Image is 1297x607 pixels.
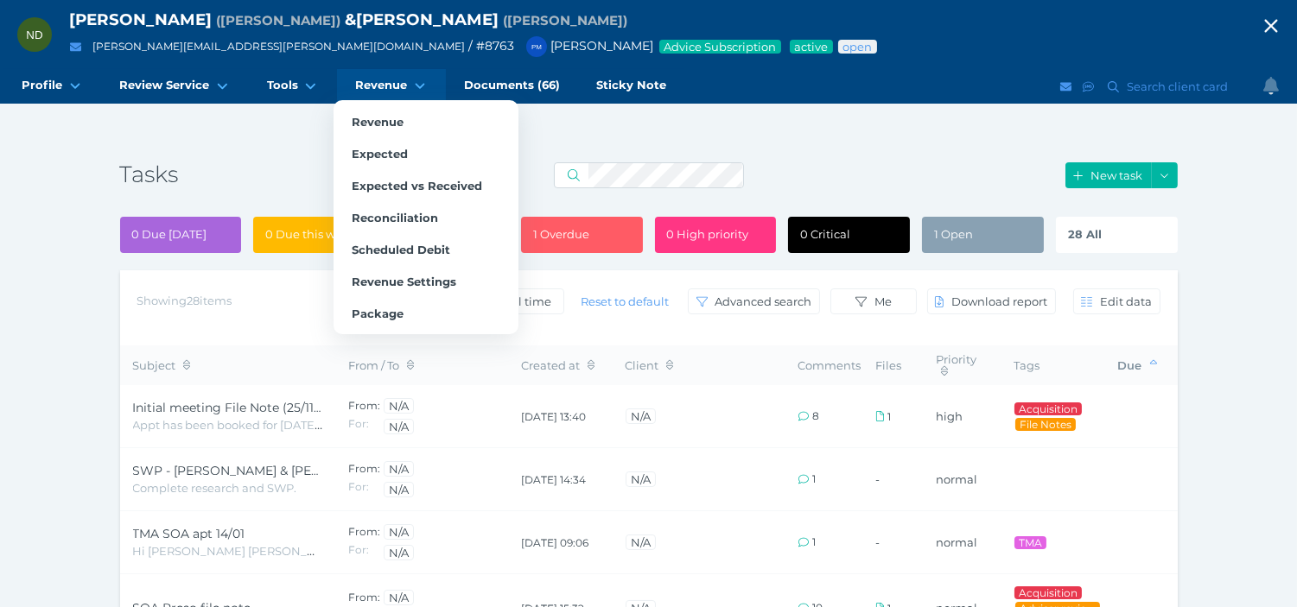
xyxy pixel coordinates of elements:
[1123,79,1236,93] span: Search client card
[596,78,666,92] span: Sticky Note
[446,69,578,104] a: Documents (66)
[522,410,587,423] span: [DATE] 13:40
[345,9,499,29] span: & [PERSON_NAME]
[863,345,924,385] th: Files
[352,275,456,288] span: Revenue Settings
[1100,76,1237,98] button: Search client card
[531,43,542,51] span: PM
[522,473,587,486] span: [DATE] 14:34
[937,409,963,423] span: high
[503,12,627,28] span: Preferred name
[688,288,820,314] button: Advanced search
[334,233,518,265] a: Scheduled Debit
[1018,402,1078,415] span: Acquisition
[120,161,473,190] h3: Tasks
[334,265,518,297] a: Revenue Settings
[526,36,547,57] div: Peter McDonald
[870,294,899,308] span: Me
[711,294,819,308] span: Advanced search
[22,78,62,92] span: Profile
[133,481,297,495] span: Complete research and SWP.
[1097,294,1160,308] span: Edit data
[522,536,589,549] span: [DATE] 09:06
[533,227,589,241] span: 1 Overdue
[388,462,410,476] span: N/A
[92,40,465,53] a: [PERSON_NAME][EMAIL_ADDRESS][PERSON_NAME][DOMAIN_NAME]
[504,294,559,308] span: All time
[626,408,657,421] a: N/A
[1065,162,1152,188] button: New task
[349,399,381,412] span: From:
[352,307,404,320] span: Package
[352,243,450,256] span: Scheduled Debit
[388,483,410,496] span: N/A
[468,38,514,54] span: / # 8763
[3,69,101,104] a: Profile
[349,358,414,372] span: From / To
[349,462,381,475] span: From:
[937,352,977,377] span: Priority
[948,294,1055,308] span: Download report
[813,535,817,548] span: 1
[133,417,464,433] span: Appt has been booked for [DATE] 2 pm in the clients home.
[26,28,42,41] span: ND
[667,227,749,241] span: 0 High priority
[132,227,207,241] span: 0 Due [DATE]
[813,409,820,422] span: 8
[267,78,298,92] span: Tools
[863,448,924,511] td: -
[69,9,212,29] span: [PERSON_NAME]
[334,105,518,137] a: Revenue
[630,472,652,486] span: N/A
[464,78,560,92] span: Documents (66)
[352,211,438,224] span: Reconciliation
[133,400,385,415] span: Initial meeting File Note (25/11 out of PW)
[937,535,978,549] span: normal
[133,543,955,559] span: Hi [PERSON_NAME] [PERSON_NAME] is meeting with this client [DATE] down south , so he needs the fi...
[334,169,518,201] a: Expected vs Received
[1068,227,1102,241] span: 28 All
[352,147,408,161] span: Expected
[842,40,874,54] span: Advice status: Review not yet booked in
[388,399,410,413] span: N/A
[133,463,395,478] span: SWP - [PERSON_NAME] & [PERSON_NAME]
[663,40,778,54] span: Advice Subscription
[334,137,518,169] a: Expected
[888,410,892,423] span: 1
[1018,536,1043,549] span: TMA
[626,534,657,547] a: N/A
[388,525,410,539] span: N/A
[800,227,850,241] span: 0 Critical
[813,472,817,485] span: 1
[1073,288,1160,314] button: Edit data
[349,591,381,604] span: From:
[573,288,677,314] button: Reset to default
[626,358,673,372] span: Client
[830,288,917,314] button: Me
[630,535,652,549] span: N/A
[1118,358,1157,372] span: Due
[1080,76,1097,98] button: SMS
[934,227,973,241] span: 1 Open
[349,525,381,538] span: From:
[352,179,482,193] span: Expected vs Received
[927,288,1056,314] button: Download report
[119,78,209,92] span: Review Service
[65,36,86,58] button: Email
[355,78,407,92] span: Revenue
[349,417,370,430] span: For:
[216,12,340,28] span: Preferred name
[265,227,356,241] span: 0 Due this week
[574,294,677,308] span: Reset to default
[793,40,830,54] span: Service package status: Active service agreement in place
[349,543,370,556] span: For:
[630,409,652,423] span: N/A
[352,115,404,129] span: Revenue
[1018,586,1078,599] span: Acquisition
[101,69,248,104] a: Review Service
[337,69,446,104] a: Revenue
[1087,168,1150,182] span: New task
[522,358,594,372] span: Created at
[137,294,232,307] span: Showing 28 items
[478,288,564,314] button: All time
